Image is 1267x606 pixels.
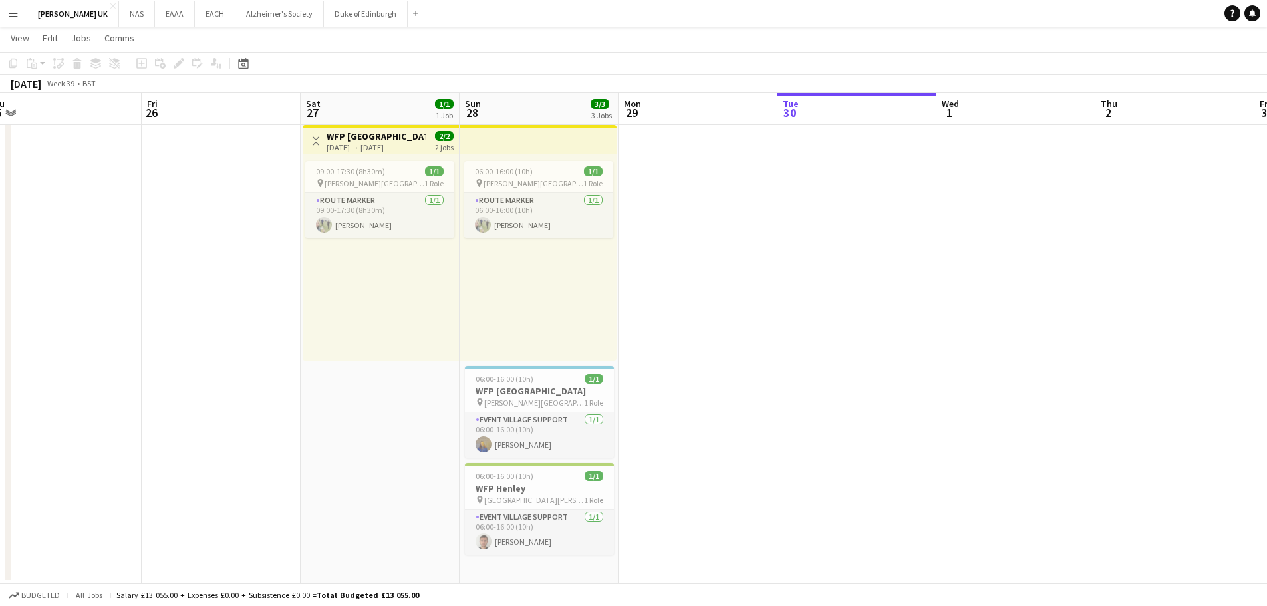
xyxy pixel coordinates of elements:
span: 1 Role [584,398,603,408]
app-job-card: 06:00-16:00 (10h)1/1WFP [GEOGRAPHIC_DATA] [PERSON_NAME][GEOGRAPHIC_DATA]1 RoleEvent Village Suppo... [465,366,614,458]
div: 3 Jobs [591,110,612,120]
button: EAAA [155,1,195,27]
span: 1/1 [584,166,603,176]
span: 30 [781,105,799,120]
button: EACH [195,1,235,27]
span: 1 Role [584,495,603,505]
button: [PERSON_NAME] UK [27,1,119,27]
h3: WFP [GEOGRAPHIC_DATA] [465,385,614,397]
div: 1 Job [436,110,453,120]
app-job-card: 06:00-16:00 (10h)1/1 [PERSON_NAME][GEOGRAPHIC_DATA]1 RoleRoute Marker1/106:00-16:00 (10h)[PERSON_... [464,161,613,238]
h3: WFP [GEOGRAPHIC_DATA] [327,130,426,142]
div: [DATE] [11,77,41,90]
span: View [11,32,29,44]
span: [GEOGRAPHIC_DATA][PERSON_NAME] [484,495,584,505]
span: Budgeted [21,591,60,600]
span: 1 Role [424,178,444,188]
button: Duke of Edinburgh [324,1,408,27]
app-job-card: 09:00-17:30 (8h30m)1/1 [PERSON_NAME][GEOGRAPHIC_DATA]1 RoleRoute Marker1/109:00-17:30 (8h30m)[PER... [305,161,454,238]
div: Salary £13 055.00 + Expenses £0.00 + Subsistence £0.00 = [116,590,419,600]
span: 1/1 [435,99,454,109]
button: Alzheimer's Society [235,1,324,27]
span: 06:00-16:00 (10h) [476,471,533,481]
span: [PERSON_NAME][GEOGRAPHIC_DATA] [484,398,584,408]
span: All jobs [73,590,105,600]
div: [DATE] → [DATE] [327,142,426,152]
span: Total Budgeted £13 055.00 [317,590,419,600]
span: 27 [304,105,321,120]
span: Mon [624,98,641,110]
span: Week 39 [44,78,77,88]
span: 1/1 [585,374,603,384]
span: Tue [783,98,799,110]
app-card-role: Route Marker1/109:00-17:30 (8h30m)[PERSON_NAME] [305,193,454,238]
span: 06:00-16:00 (10h) [476,374,533,384]
span: Fri [147,98,158,110]
span: 2 [1099,105,1117,120]
span: Comms [104,32,134,44]
span: Thu [1101,98,1117,110]
app-card-role: Event Village Support1/106:00-16:00 (10h)[PERSON_NAME] [465,412,614,458]
span: Sun [465,98,481,110]
span: Sat [306,98,321,110]
a: View [5,29,35,47]
span: [PERSON_NAME][GEOGRAPHIC_DATA] [484,178,583,188]
span: 1 [940,105,959,120]
div: BST [82,78,96,88]
h3: WFP Henley [465,482,614,494]
span: Jobs [71,32,91,44]
span: 1 Role [583,178,603,188]
app-card-role: Route Marker1/106:00-16:00 (10h)[PERSON_NAME] [464,193,613,238]
span: 1/1 [425,166,444,176]
app-card-role: Event Village Support1/106:00-16:00 (10h)[PERSON_NAME] [465,510,614,555]
span: Wed [942,98,959,110]
a: Comms [99,29,140,47]
button: Budgeted [7,588,62,603]
button: NAS [119,1,155,27]
a: Edit [37,29,63,47]
span: 29 [622,105,641,120]
span: 1/1 [585,471,603,481]
div: 2 jobs [435,141,454,152]
span: 26 [145,105,158,120]
span: 06:00-16:00 (10h) [475,166,533,176]
span: Edit [43,32,58,44]
app-job-card: 06:00-16:00 (10h)1/1WFP Henley [GEOGRAPHIC_DATA][PERSON_NAME]1 RoleEvent Village Support1/106:00-... [465,463,614,555]
a: Jobs [66,29,96,47]
span: [PERSON_NAME][GEOGRAPHIC_DATA] [325,178,424,188]
span: 09:00-17:30 (8h30m) [316,166,385,176]
span: 2/2 [435,131,454,141]
span: 28 [463,105,481,120]
span: 3/3 [591,99,609,109]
